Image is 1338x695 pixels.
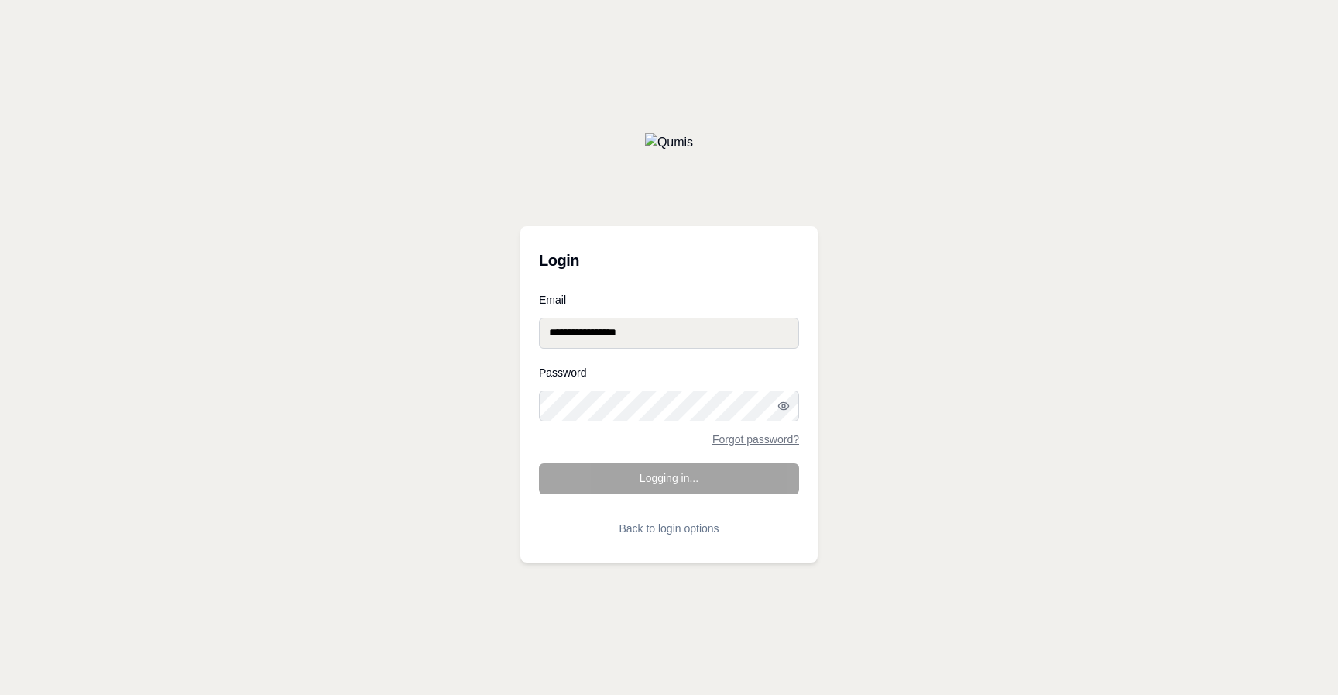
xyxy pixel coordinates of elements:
label: Password [539,367,799,378]
label: Email [539,294,799,305]
a: Forgot password? [712,434,799,445]
img: Qumis [645,133,693,152]
h3: Login [539,245,799,276]
button: Back to login options [539,513,799,544]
